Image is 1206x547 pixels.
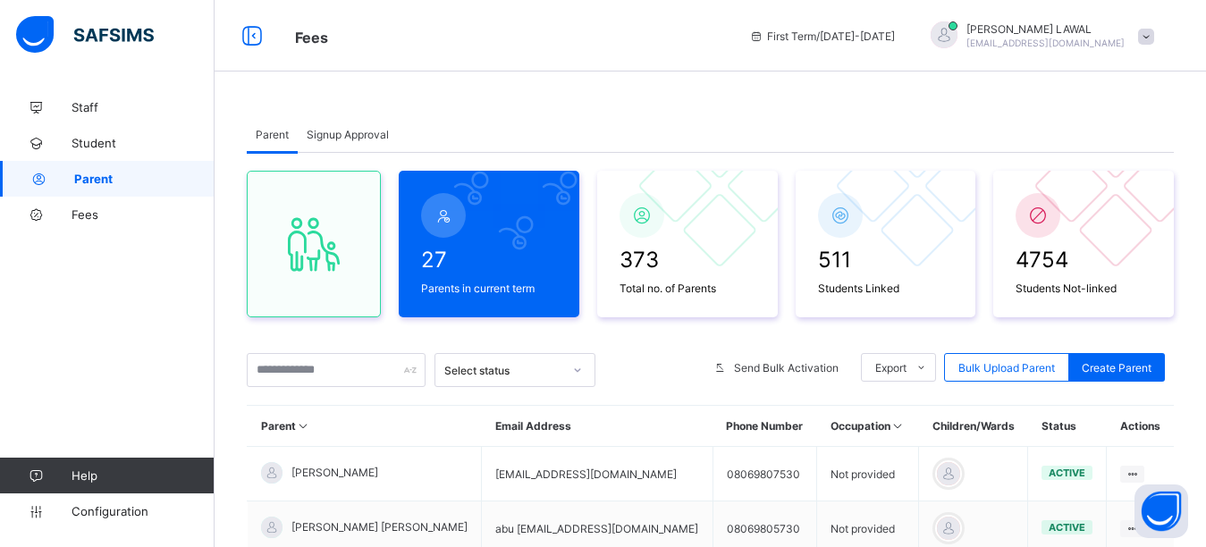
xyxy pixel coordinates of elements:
[421,247,557,273] span: 27
[890,419,906,433] i: Sort in Ascending Order
[713,406,816,447] th: Phone Number
[72,468,214,483] span: Help
[291,466,378,479] span: [PERSON_NAME]
[817,447,919,501] td: Not provided
[817,406,919,447] th: Occupation
[256,128,289,141] span: Parent
[482,447,713,501] td: [EMAIL_ADDRESS][DOMAIN_NAME]
[919,406,1028,447] th: Children/Wards
[1107,406,1174,447] th: Actions
[482,406,713,447] th: Email Address
[1049,521,1085,534] span: active
[296,419,311,433] i: Sort in Ascending Order
[74,172,215,186] span: Parent
[966,22,1125,36] span: [PERSON_NAME] LAWAL
[1134,484,1188,538] button: Open asap
[958,361,1055,374] span: Bulk Upload Parent
[72,504,214,518] span: Configuration
[913,21,1163,51] div: IBRAHIMLAWAL
[1049,467,1085,479] span: active
[966,38,1125,48] span: [EMAIL_ADDRESS][DOMAIN_NAME]
[295,29,328,46] span: Fees
[16,16,154,54] img: safsims
[248,406,482,447] th: Parent
[72,207,215,222] span: Fees
[291,520,468,534] span: [PERSON_NAME] [PERSON_NAME]
[444,364,562,377] div: Select status
[72,136,215,150] span: Student
[818,282,954,295] span: Students Linked
[1028,406,1107,447] th: Status
[72,100,215,114] span: Staff
[875,361,907,374] span: Export
[734,361,839,374] span: Send Bulk Activation
[421,282,557,295] span: Parents in current term
[1016,247,1151,273] span: 4754
[749,29,895,43] span: session/term information
[818,247,954,273] span: 511
[1016,282,1151,295] span: Students Not-linked
[307,128,389,141] span: Signup Approval
[620,247,755,273] span: 373
[1082,361,1151,374] span: Create Parent
[620,282,755,295] span: Total no. of Parents
[713,447,816,501] td: 08069807530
